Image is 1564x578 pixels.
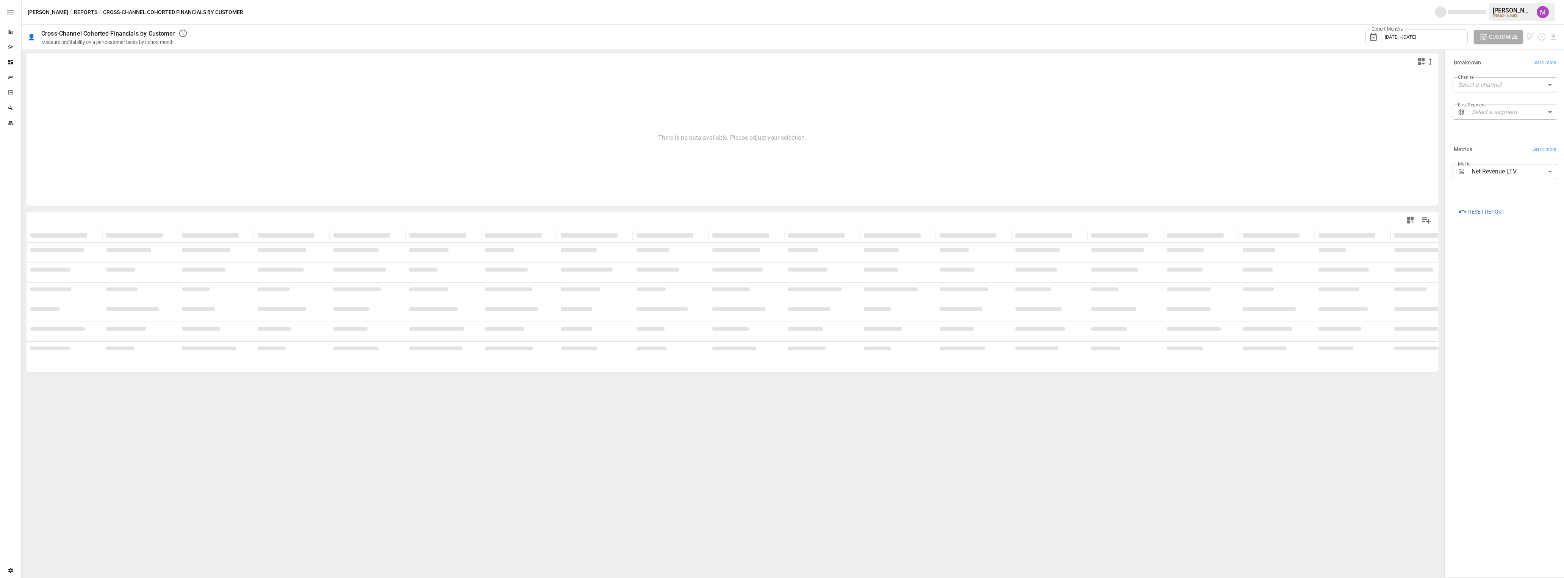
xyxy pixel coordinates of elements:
h6: Metrics [1454,145,1472,154]
button: Sort [1073,230,1084,241]
span: Learn more [1533,146,1556,153]
button: Schedule report [1537,33,1546,41]
button: Sort [618,230,629,241]
button: Reset Report [1453,205,1510,219]
div: [PERSON_NAME] [1493,14,1532,17]
button: Sort [770,230,780,241]
div: [PERSON_NAME] [1493,7,1532,14]
div: Cross-Channel Cohorted Financials by Customer [41,30,175,37]
div: 👤 [28,33,35,41]
span: [DATE] - [DATE] [1385,34,1416,40]
button: Umer Muhammed [1532,2,1553,23]
div: / [70,8,72,17]
div: Net Revenue LTV [1472,164,1557,179]
span: Reset Report [1468,207,1505,217]
button: Sort [1149,230,1159,241]
button: Manage Columns [1418,212,1435,229]
button: Sort [1300,230,1311,241]
button: View documentation [1526,30,1535,44]
button: Sort [239,230,250,241]
label: Channel [1458,74,1475,80]
label: First Segment [1458,102,1486,108]
button: Reports [74,8,97,17]
em: Select a channel [1458,81,1501,88]
h6: Breakdown [1454,59,1481,67]
button: [PERSON_NAME] [28,8,68,17]
button: Sort [997,230,1008,241]
div: Measure profitability on a per-customer basis by cohort month. [41,39,175,45]
img: Umer Muhammed [1537,6,1549,18]
label: Cohort Months [1370,26,1405,33]
button: Sort [543,230,553,241]
button: Sort [846,230,856,241]
button: Sort [315,230,326,241]
div: There is no data available. Please adjust your selection. [658,134,806,141]
button: Sort [1376,230,1387,241]
button: Sort [391,230,402,241]
span: Learn more [1533,59,1556,67]
button: Sort [164,230,174,241]
em: Select a segment [1472,108,1517,116]
div: / [99,8,102,17]
button: Sort [921,230,932,241]
button: Customize [1474,30,1523,44]
button: Sort [467,230,477,241]
span: Customize [1489,32,1518,42]
button: Sort [1225,230,1235,241]
button: Download report [1549,33,1558,41]
button: Sort [88,230,99,241]
button: Sort [694,230,705,241]
label: Metric [1458,161,1470,167]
